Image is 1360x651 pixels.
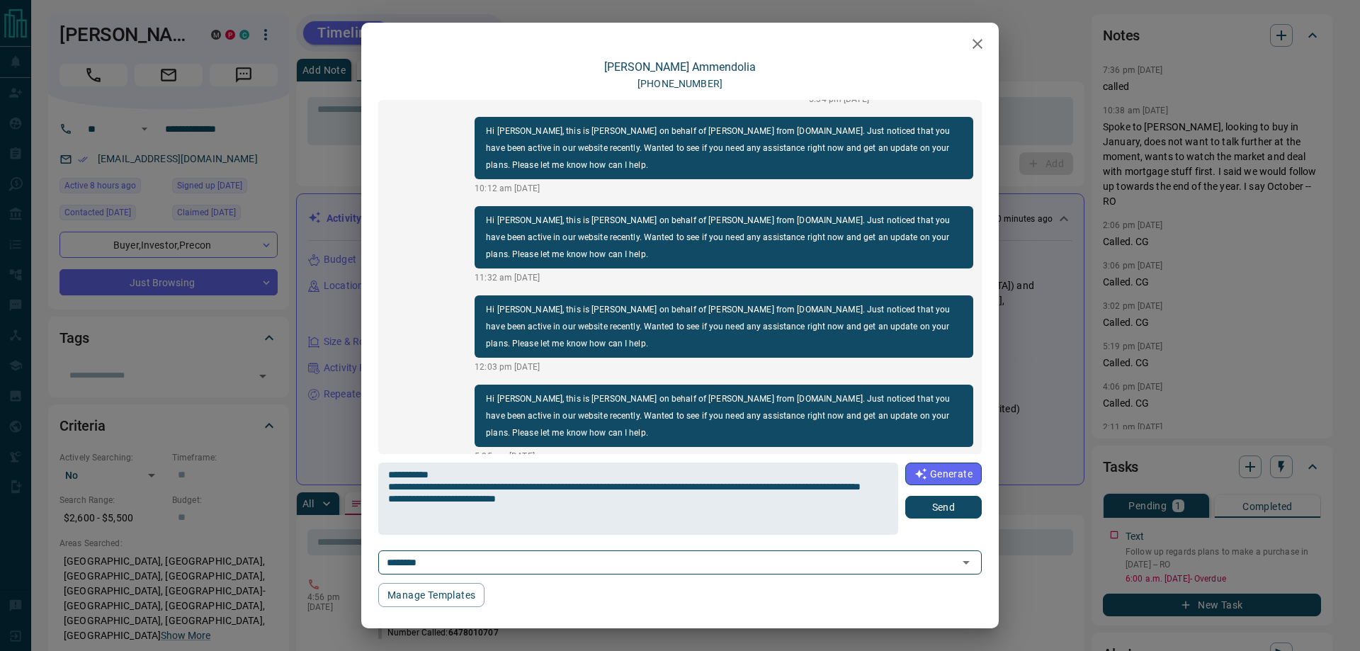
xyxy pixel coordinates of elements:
p: [PHONE_NUMBER] [637,77,722,91]
a: [PERSON_NAME] Ammendolia [604,60,756,74]
p: 11:32 am [DATE] [475,271,973,284]
button: Send [905,496,982,519]
p: Hi [PERSON_NAME], this is [PERSON_NAME] on behalf of [PERSON_NAME] from [DOMAIN_NAME]. Just notic... [486,123,962,174]
button: Generate [905,463,982,485]
p: Hi [PERSON_NAME], this is [PERSON_NAME] on behalf of [PERSON_NAME] from [DOMAIN_NAME]. Just notic... [486,212,962,263]
p: 12:03 pm [DATE] [475,361,973,373]
p: 5:25 pm [DATE] [475,450,973,463]
p: 10:12 am [DATE] [475,182,973,195]
button: Manage Templates [378,583,484,607]
button: Open [956,553,976,572]
p: Hi [PERSON_NAME], this is [PERSON_NAME] on behalf of [PERSON_NAME] from [DOMAIN_NAME]. Just notic... [486,301,962,352]
p: Hi [PERSON_NAME], this is [PERSON_NAME] on behalf of [PERSON_NAME] from [DOMAIN_NAME]. Just notic... [486,390,962,441]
